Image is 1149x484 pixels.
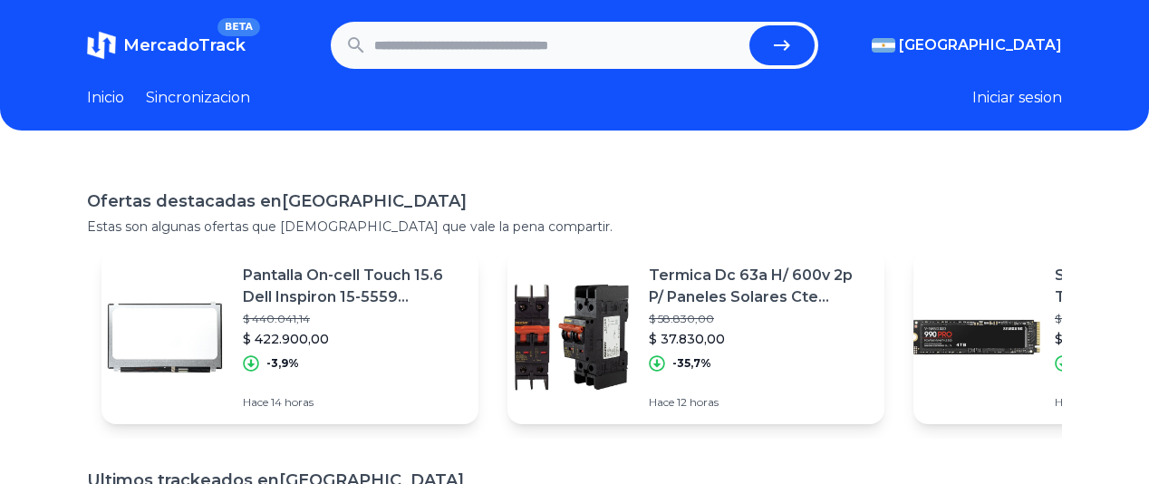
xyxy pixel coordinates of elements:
[87,31,246,60] a: MercadoTrackBETA
[899,34,1062,56] span: [GEOGRAPHIC_DATA]
[123,35,246,55] span: MercadoTrack
[507,274,634,401] img: Featured image
[649,265,870,308] p: Termica Dc 63a H/ 600v 2p P/ Paneles Solares Cte Continua
[507,250,884,424] a: Featured imageTermica Dc 63a H/ 600v 2p P/ Paneles Solares Cte Continua$ 58.830,00$ 37.830,00-35,...
[87,87,124,109] a: Inicio
[672,356,711,371] p: -35,7%
[649,312,870,326] p: $ 58.830,00
[243,265,464,308] p: Pantalla On-cell Touch 15.6 Dell Inspiron 15-5559 Nextsale
[87,31,116,60] img: MercadoTrack
[87,189,1062,214] h1: Ofertas destacadas en [GEOGRAPHIC_DATA]
[243,330,464,348] p: $ 422.900,00
[913,274,1040,401] img: Featured image
[101,274,228,401] img: Featured image
[243,312,464,326] p: $ 440.041,14
[146,87,250,109] a: Sincronizacion
[649,395,870,410] p: Hace 12 horas
[649,330,870,348] p: $ 37.830,00
[872,38,895,53] img: Argentina
[243,395,464,410] p: Hace 14 horas
[972,87,1062,109] button: Iniciar sesion
[101,250,478,424] a: Featured imagePantalla On-cell Touch 15.6 Dell Inspiron 15-5559 Nextsale$ 440.041,14$ 422.900,00-...
[217,18,260,36] span: BETA
[266,356,299,371] p: -3,9%
[872,34,1062,56] button: [GEOGRAPHIC_DATA]
[87,218,1062,236] p: Estas son algunas ofertas que [DEMOGRAPHIC_DATA] que vale la pena compartir.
